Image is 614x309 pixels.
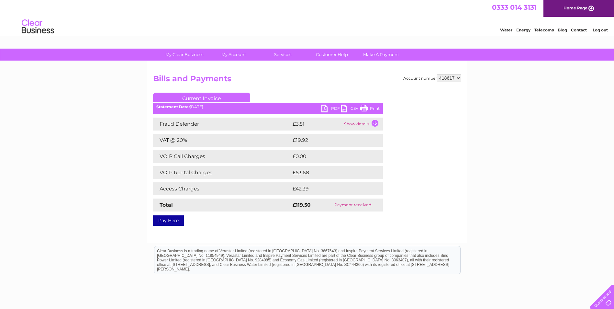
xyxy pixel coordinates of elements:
a: 0333 014 3131 [492,3,537,11]
td: Show details [342,118,383,131]
td: VOIP Rental Charges [153,166,291,179]
a: My Account [207,49,260,61]
td: Access Charges [153,182,291,195]
a: Contact [571,28,587,32]
a: CSV [341,105,360,114]
strong: £119.50 [293,202,311,208]
td: VOIP Call Charges [153,150,291,163]
div: Clear Business is a trading name of Verastar Limited (registered in [GEOGRAPHIC_DATA] No. 3667643... [154,4,460,31]
a: Make A Payment [354,49,408,61]
div: Account number [403,74,461,82]
td: £42.39 [291,182,370,195]
td: £3.51 [291,118,342,131]
h2: Bills and Payments [153,74,461,86]
a: Current Invoice [153,93,250,102]
strong: Total [160,202,173,208]
div: [DATE] [153,105,383,109]
a: Log out [593,28,608,32]
a: Pay Here [153,215,184,226]
td: Payment received [323,199,383,212]
td: £53.68 [291,166,370,179]
a: Customer Help [305,49,359,61]
td: Fraud Defender [153,118,291,131]
a: Water [500,28,512,32]
a: PDF [321,105,341,114]
b: Statement Date: [156,104,190,109]
a: Print [360,105,380,114]
img: logo.png [21,17,54,37]
a: Telecoms [534,28,554,32]
td: VAT @ 20% [153,134,291,147]
a: Blog [558,28,567,32]
td: £19.92 [291,134,369,147]
a: Services [256,49,309,61]
a: Energy [516,28,530,32]
a: My Clear Business [158,49,211,61]
td: £0.00 [291,150,368,163]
